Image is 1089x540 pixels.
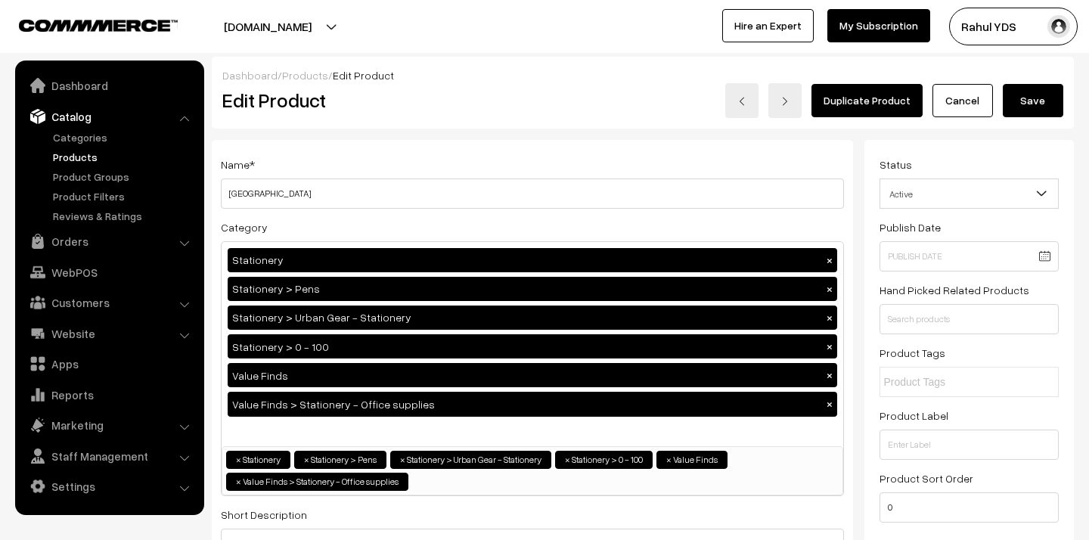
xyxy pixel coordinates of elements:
label: Status [880,157,912,172]
img: COMMMERCE [19,20,178,31]
label: Short Description [221,507,307,523]
li: Stationery > Urban Gear - Stationery [390,451,551,469]
li: Value Finds > Stationery - Office supplies [226,473,408,491]
span: × [304,453,309,467]
li: Stationery > 0 - 100 [555,451,653,469]
img: user [1047,15,1070,38]
button: Save [1003,84,1063,117]
label: Product Sort Order [880,470,973,486]
span: × [236,475,241,489]
a: Orders [19,228,199,255]
a: Categories [49,129,199,145]
span: × [400,453,405,467]
label: Category [221,219,268,235]
li: Stationery > Pens [294,451,386,469]
label: Product Label [880,408,948,424]
a: Website [19,320,199,347]
h2: Edit Product [222,88,560,112]
a: Reports [19,381,199,408]
a: Cancel [932,84,993,117]
div: Stationery > 0 - 100 [228,334,837,358]
a: Marketing [19,411,199,439]
a: Duplicate Product [811,84,923,117]
span: × [666,453,672,467]
a: Catalog [19,103,199,130]
label: Name [221,157,255,172]
button: × [823,282,836,296]
div: Value Finds [228,363,837,387]
input: Search products [880,304,1060,334]
div: Stationery > Urban Gear - Stationery [228,306,837,330]
a: Dashboard [19,72,199,99]
button: [DOMAIN_NAME] [171,8,365,45]
a: Dashboard [222,69,278,82]
a: Customers [19,289,199,316]
button: × [823,253,836,267]
input: Enter Label [880,430,1060,460]
img: left-arrow.png [737,97,746,106]
a: Settings [19,473,199,500]
input: Name [221,178,844,209]
a: Reviews & Ratings [49,208,199,224]
a: Products [49,149,199,165]
a: WebPOS [19,259,199,286]
label: Publish Date [880,219,941,235]
a: Staff Management [19,442,199,470]
a: Products [282,69,328,82]
input: Enter Number [880,492,1060,523]
label: Product Tags [880,345,945,361]
a: Apps [19,350,199,377]
li: Value Finds [656,451,728,469]
a: Hire an Expert [722,9,814,42]
img: right-arrow.png [780,97,790,106]
div: Value Finds > Stationery - Office supplies [228,392,837,416]
a: Product Filters [49,188,199,204]
button: × [823,340,836,353]
button: × [823,368,836,382]
div: Stationery > Pens [228,277,837,301]
label: Hand Picked Related Products [880,282,1029,298]
span: × [565,453,570,467]
span: × [236,453,241,467]
span: Edit Product [333,69,394,82]
button: × [823,311,836,324]
span: Active [880,181,1059,207]
button: Rahul YDS [949,8,1078,45]
span: Active [880,178,1060,209]
button: × [823,397,836,411]
li: Stationery [226,451,290,469]
a: My Subscription [827,9,930,42]
a: COMMMERCE [19,15,151,33]
a: Product Groups [49,169,199,185]
input: Publish Date [880,241,1060,272]
div: Stationery [228,248,837,272]
input: Product Tags [884,374,1016,390]
div: / / [222,67,1063,83]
